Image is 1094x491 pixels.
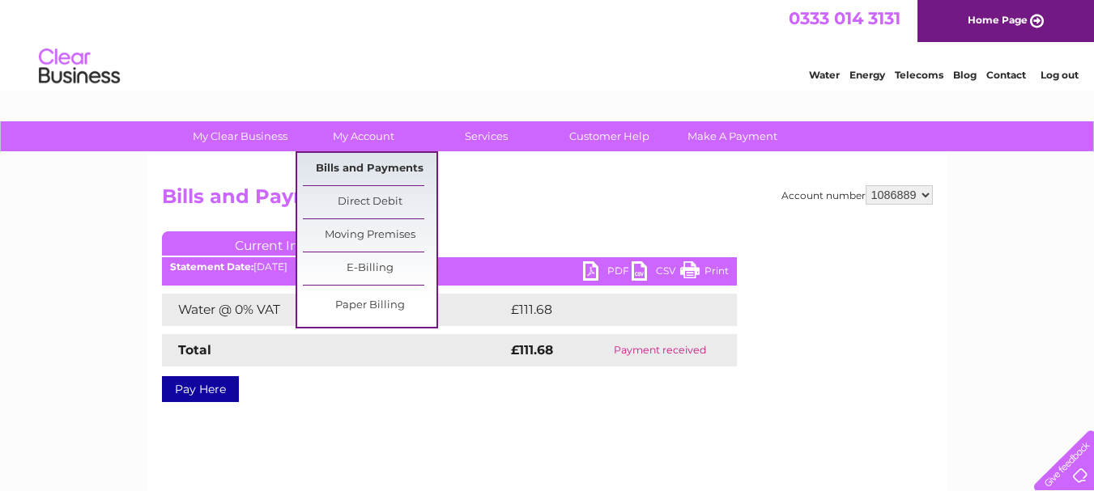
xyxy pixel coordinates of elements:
a: Bills and Payments [303,153,436,185]
td: Payment received [583,334,736,366]
a: CSV [632,261,680,285]
div: [DATE] [162,261,737,273]
a: PDF [583,261,632,285]
a: E-Billing [303,252,436,285]
a: Customer Help [543,121,676,151]
a: Energy [849,69,885,81]
a: Make A Payment [666,121,799,151]
a: Pay Here [162,376,239,402]
a: Services [419,121,553,151]
a: Log out [1041,69,1079,81]
h2: Bills and Payments [162,185,933,216]
a: My Clear Business [173,121,307,151]
strong: £111.68 [511,342,553,358]
td: £111.68 [507,294,705,326]
a: Paper Billing [303,290,436,322]
a: Water [809,69,840,81]
td: Water @ 0% VAT [162,294,507,326]
a: Current Invoice [162,231,405,256]
a: Moving Premises [303,219,436,252]
a: My Account [296,121,430,151]
a: 0333 014 3131 [789,8,900,28]
a: Contact [986,69,1026,81]
a: Direct Debit [303,186,436,218]
img: logo.png [38,42,121,91]
div: Account number [781,185,933,205]
div: Clear Business is a trading name of Verastar Limited (registered in [GEOGRAPHIC_DATA] No. 3667643... [165,9,930,78]
a: Print [680,261,729,285]
strong: Total [178,342,211,358]
b: Statement Date: [170,260,253,273]
a: Telecoms [895,69,943,81]
a: Blog [953,69,977,81]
